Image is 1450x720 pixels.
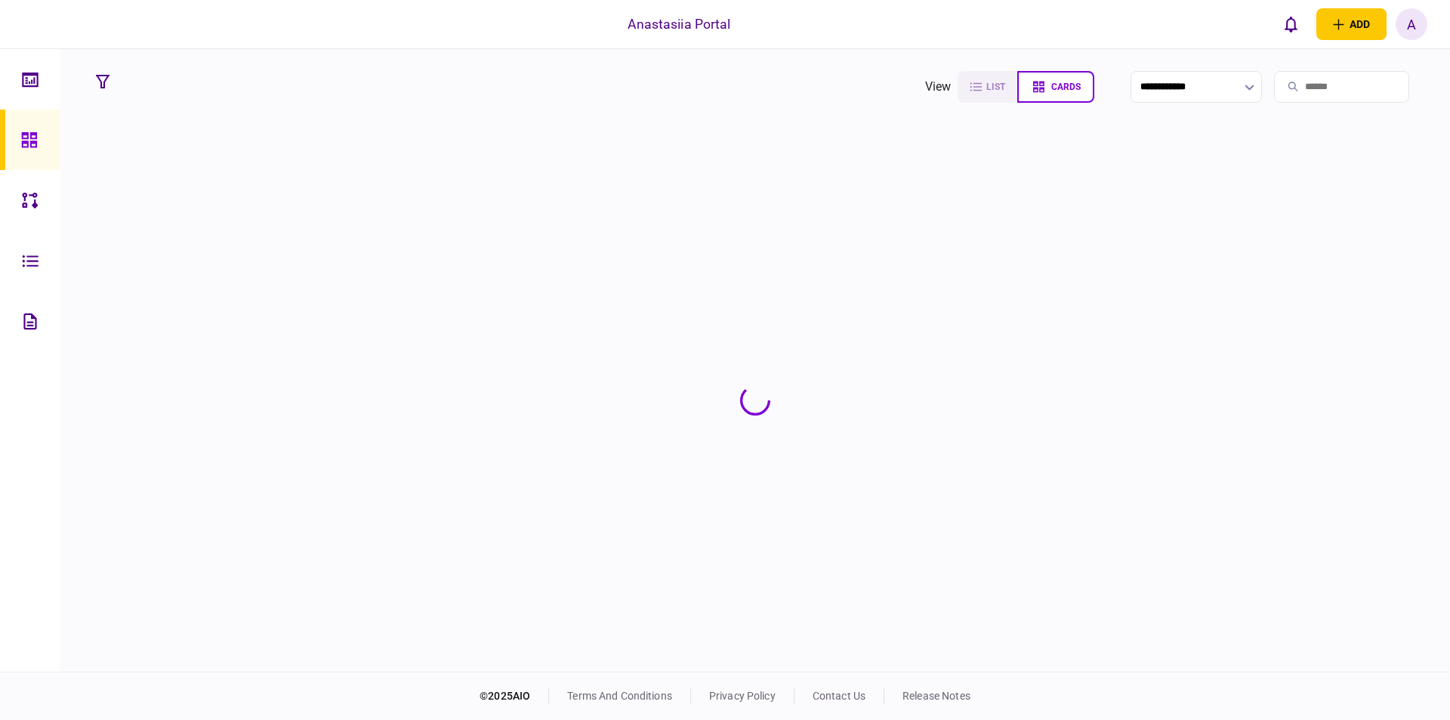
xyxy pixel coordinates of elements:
div: © 2025 AIO [480,688,549,704]
button: cards [1017,71,1094,103]
button: list [958,71,1017,103]
button: A [1396,8,1427,40]
span: cards [1051,82,1081,92]
a: release notes [902,690,970,702]
button: open notifications list [1276,8,1307,40]
div: view [925,78,952,96]
a: terms and conditions [567,690,672,702]
a: privacy policy [709,690,776,702]
a: contact us [813,690,865,702]
span: list [986,82,1005,92]
div: Anastasiia Portal [628,14,730,34]
button: open adding identity options [1316,8,1387,40]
